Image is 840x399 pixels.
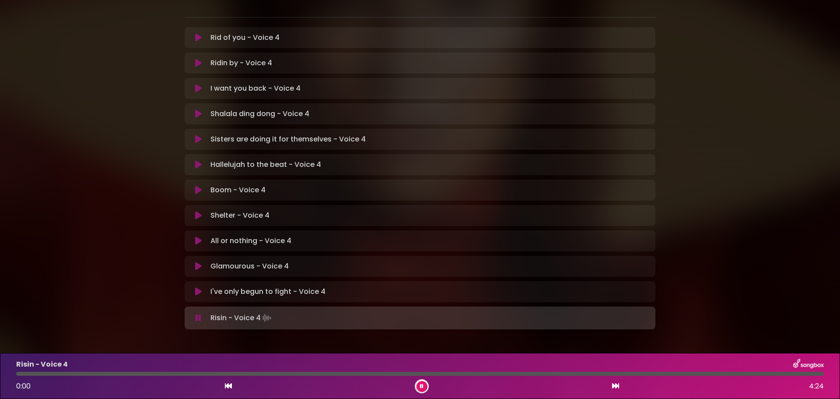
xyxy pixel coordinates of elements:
[210,134,366,145] p: Sisters are doing it for themselves - Voice 4
[210,312,273,324] p: Risin - Voice 4
[210,159,321,170] p: Hallelujah to the beat - Voice 4
[210,32,280,43] p: Rid of you - Voice 4
[210,286,325,297] p: I've only begun to fight - Voice 4
[16,359,68,370] p: Risin - Voice 4
[210,261,289,272] p: Glamourous - Voice 4
[261,312,273,324] img: waveform4.gif
[210,185,266,195] p: Boom - Voice 4
[793,359,824,370] img: songbox-logo-white.png
[210,210,269,221] p: Shelter - Voice 4
[210,58,272,68] p: Ridin by - Voice 4
[210,109,309,119] p: Shalala ding dong - Voice 4
[210,83,301,94] p: I want you back - Voice 4
[210,236,291,246] p: All or nothing - Voice 4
